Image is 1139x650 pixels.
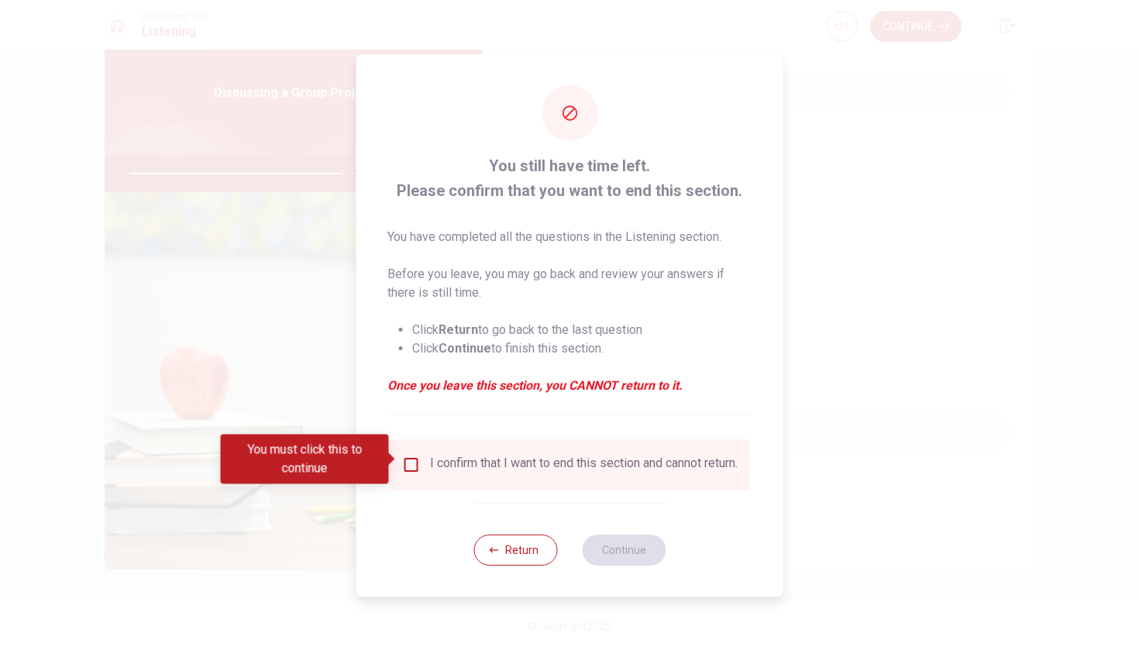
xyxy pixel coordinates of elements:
strong: Return [439,322,478,337]
button: Continue [582,535,666,566]
button: Return [473,535,557,566]
span: You must click this to continue [402,456,421,474]
li: Click to go back to the last question [412,321,752,339]
p: You have completed all the questions in the Listening section. [387,228,752,246]
li: Click to finish this section. [412,339,752,358]
p: Before you leave, you may go back and review your answers if there is still time. [387,265,752,302]
div: You must click this to continue [221,435,389,484]
em: Once you leave this section, you CANNOT return to it. [387,377,752,395]
span: You still have time left. Please confirm that you want to end this section. [387,153,752,203]
div: I confirm that I want to end this section and cannot return. [430,456,738,474]
strong: Continue [439,341,491,356]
